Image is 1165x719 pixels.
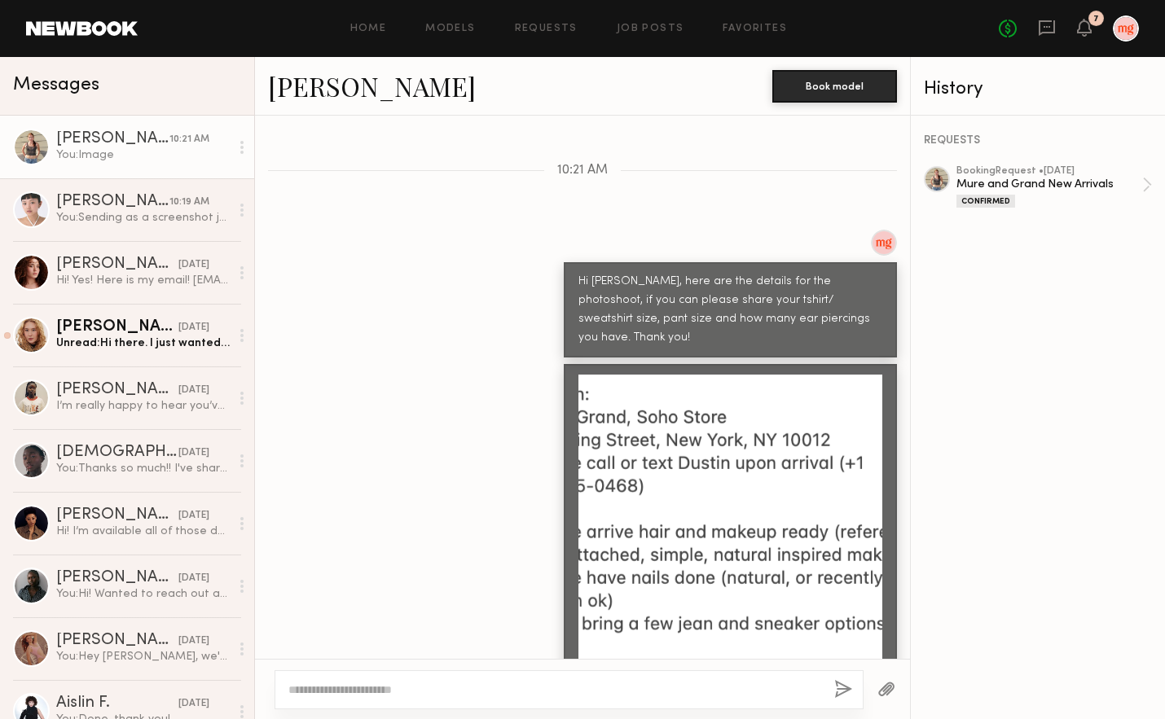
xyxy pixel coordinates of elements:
a: Requests [515,24,578,34]
a: Book model [772,78,897,92]
div: [PERSON_NAME] [56,319,178,335]
a: Home [350,24,387,34]
div: [DATE] [178,634,209,649]
div: Mure and Grand New Arrivals [956,177,1142,192]
div: I’m really happy to hear you’ve worked with Dreamland before! 😊 Thanks again for considering me f... [56,398,230,414]
a: Job Posts [617,24,684,34]
div: [PERSON_NAME] [56,570,178,586]
div: [DATE] [178,320,209,335]
div: [DATE] [178,257,209,273]
div: [PERSON_NAME] [56,633,178,649]
div: [DEMOGRAPHIC_DATA] I. [56,445,178,461]
span: 10:21 AM [557,164,608,178]
div: [DATE] [178,445,209,461]
div: [DATE] [178,696,209,712]
div: 7 [1093,15,1099,24]
div: [DATE] [178,383,209,398]
div: REQUESTS [924,135,1152,147]
button: Book model [772,70,897,103]
a: bookingRequest •[DATE]Mure and Grand New ArrivalsConfirmed [956,166,1152,208]
div: [PERSON_NAME] [56,194,169,210]
a: Favorites [723,24,787,34]
div: You: Hey [PERSON_NAME], we're good to go for [DATE]. Bring a coat! 😅 [56,649,230,664]
div: [DATE] [178,571,209,586]
div: 10:19 AM [169,195,209,210]
div: Unread: Hi there. I just wanted to follow up regarding the shoot you mentioned booking me for and... [56,335,230,351]
a: [PERSON_NAME] [268,68,476,103]
div: Aislin F. [56,695,178,712]
div: booking Request • [DATE] [956,166,1142,177]
div: Hi [PERSON_NAME], here are the details for the photoshoot, if you can please share your tshirt/ s... [578,273,882,348]
div: [PERSON_NAME] [56,507,178,524]
div: You: Thanks so much!! I've shared with the team 🩷 [56,461,230,476]
div: [PERSON_NAME] [56,256,178,273]
div: You: Image [56,147,230,163]
div: [PERSON_NAME] [56,131,169,147]
a: Models [425,24,475,34]
div: [PERSON_NAME] [56,382,178,398]
div: You: Hi! Wanted to reach out and see if you're available the week of [DATE] - [DATE] [56,586,230,602]
span: Messages [13,76,99,94]
div: You: Sending as a screenshot just to be safe. Thank you! [56,210,230,226]
div: 10:21 AM [169,132,209,147]
div: History [924,80,1152,99]
div: [DATE] [178,508,209,524]
div: Hi! I’m available all of those dates <3 [56,524,230,539]
div: Hi! Yes! Here is my email! [EMAIL_ADDRESS][DOMAIN_NAME] [56,273,230,288]
div: Confirmed [956,195,1015,208]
